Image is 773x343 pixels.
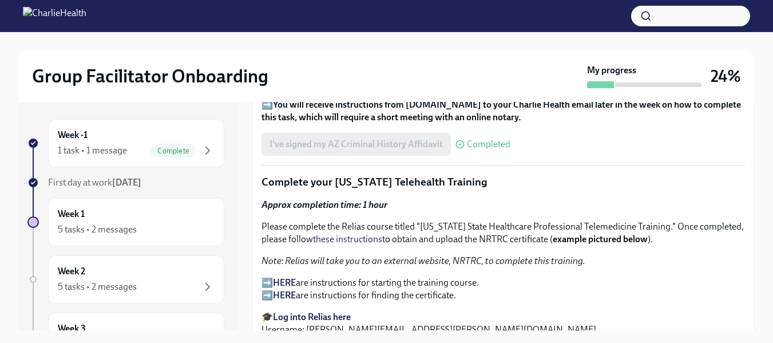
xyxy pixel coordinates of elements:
a: Week 25 tasks • 2 messages [27,255,224,303]
h6: Week 2 [58,265,85,278]
img: CharlieHealth [23,7,86,25]
span: First day at work [48,177,141,188]
h2: Group Facilitator Onboarding [32,65,268,88]
a: HERE [273,290,296,301]
div: 5 tasks • 2 messages [58,223,137,236]
h6: Week 3 [58,322,86,335]
a: Log into Relias here [273,312,351,322]
h6: Week -1 [58,129,88,141]
a: Week 15 tasks • 2 messages [27,198,224,246]
strong: [DATE] [112,177,141,188]
div: 5 tasks • 2 messages [58,281,137,293]
strong: Approx completion time: 1 hour [261,199,387,210]
strong: example pictured below [553,234,648,245]
a: First day at work[DATE] [27,176,224,189]
p: Complete your [US_STATE] Telehealth Training [261,175,745,190]
a: these instructions [313,234,382,245]
p: ➡️ are instructions for starting the training course. ➡️ are instructions for finding the certifi... [261,277,745,302]
strong: My progress [587,64,636,77]
p: ➡️ [261,98,745,124]
a: Week -11 task • 1 messageComplete [27,119,224,167]
span: Completed [467,140,510,149]
p: Please complete the Relias course titled "[US_STATE] State Healthcare Professional Telemedicine T... [261,220,745,246]
em: Note: Relias will take you to an external website, NRTRC, to complete this training. [261,255,585,266]
h6: Week 1 [58,208,85,220]
h3: 24% [711,66,741,86]
span: Complete [150,147,196,155]
div: 1 task • 1 message [58,144,127,157]
a: HERE [273,277,296,288]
